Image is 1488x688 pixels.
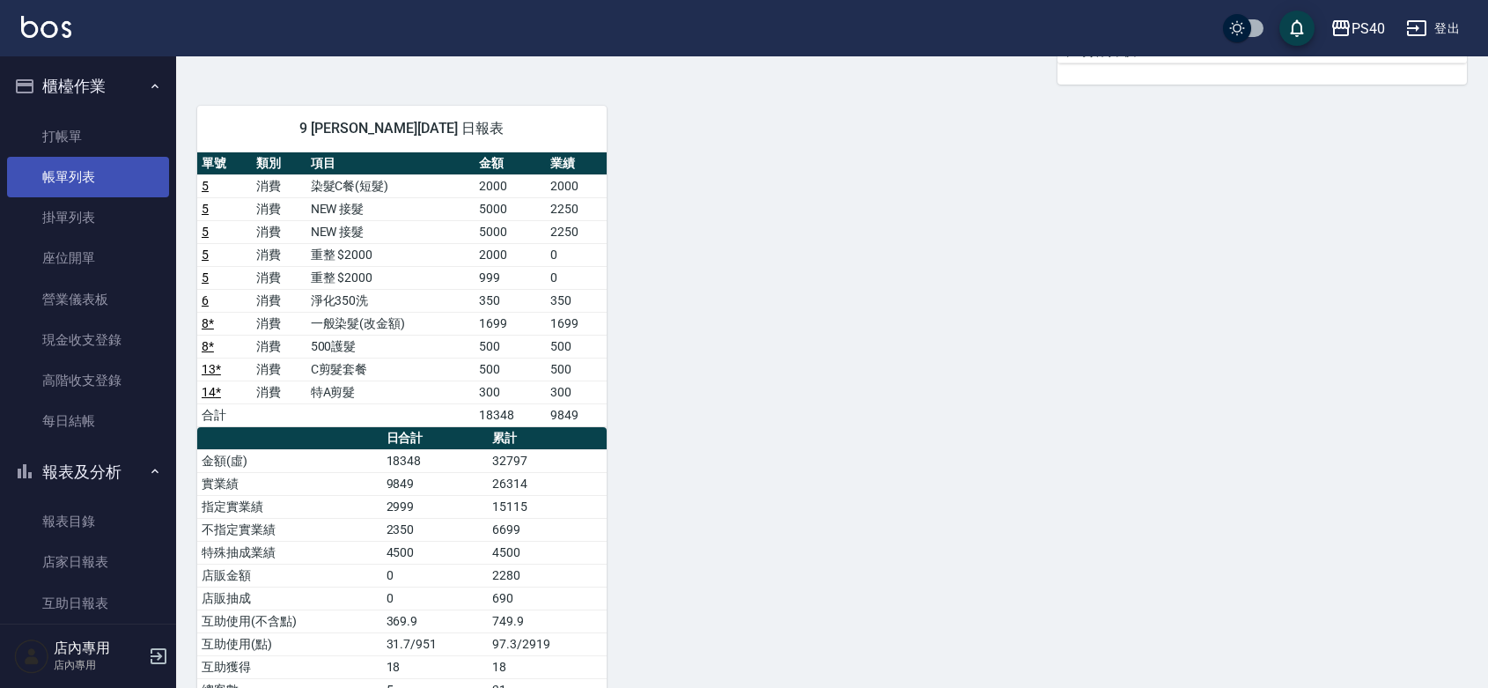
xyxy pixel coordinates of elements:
[306,312,475,335] td: 一般染髮(改金額)
[7,449,169,495] button: 報表及分析
[252,289,306,312] td: 消費
[546,243,606,266] td: 0
[546,381,606,403] td: 300
[306,266,475,289] td: 重整 $2000
[197,403,252,426] td: 合計
[7,238,169,278] a: 座位開單
[7,63,169,109] button: 櫃檯作業
[197,449,382,472] td: 金額(虛)
[475,152,546,175] th: 金額
[7,501,169,542] a: 報表目錄
[197,655,382,678] td: 互助獲得
[488,610,607,633] td: 749.9
[475,289,546,312] td: 350
[252,243,306,266] td: 消費
[488,587,607,610] td: 690
[306,358,475,381] td: C剪髮套餐
[475,381,546,403] td: 300
[202,248,209,262] a: 5
[382,633,488,655] td: 31.7/951
[488,633,607,655] td: 97.3/2919
[546,152,606,175] th: 業績
[475,197,546,220] td: 5000
[382,610,488,633] td: 369.9
[202,225,209,239] a: 5
[1352,18,1385,40] div: PS40
[488,564,607,587] td: 2280
[202,179,209,193] a: 5
[197,564,382,587] td: 店販金額
[546,220,606,243] td: 2250
[252,197,306,220] td: 消費
[21,16,71,38] img: Logo
[306,289,475,312] td: 淨化350洗
[546,358,606,381] td: 500
[1323,11,1392,47] button: PS40
[382,427,488,450] th: 日合計
[197,152,607,427] table: a dense table
[252,220,306,243] td: 消費
[382,655,488,678] td: 18
[54,640,144,657] h5: 店內專用
[382,449,488,472] td: 18348
[306,220,475,243] td: NEW 接髮
[7,583,169,624] a: 互助日報表
[475,243,546,266] td: 2000
[7,157,169,197] a: 帳單列表
[7,360,169,401] a: 高階收支登錄
[382,541,488,564] td: 4500
[306,335,475,358] td: 500護髮
[546,174,606,197] td: 2000
[1399,12,1467,45] button: 登出
[7,197,169,238] a: 掛單列表
[197,541,382,564] td: 特殊抽成業績
[202,202,209,216] a: 5
[306,152,475,175] th: 項目
[7,116,169,157] a: 打帳單
[197,518,382,541] td: 不指定實業績
[202,293,209,307] a: 6
[306,174,475,197] td: 染髮C餐(短髮)
[218,120,586,137] span: 9 [PERSON_NAME][DATE] 日報表
[546,197,606,220] td: 2250
[252,335,306,358] td: 消費
[7,401,169,441] a: 每日結帳
[488,495,607,518] td: 15115
[475,312,546,335] td: 1699
[7,279,169,320] a: 營業儀表板
[382,587,488,610] td: 0
[7,542,169,582] a: 店家日報表
[197,152,252,175] th: 單號
[475,335,546,358] td: 500
[475,174,546,197] td: 2000
[197,495,382,518] td: 指定實業績
[197,633,382,655] td: 互助使用(點)
[7,320,169,360] a: 現金收支登錄
[252,358,306,381] td: 消費
[382,472,488,495] td: 9849
[252,152,306,175] th: 類別
[382,495,488,518] td: 2999
[382,518,488,541] td: 2350
[382,564,488,587] td: 0
[546,403,606,426] td: 9849
[54,657,144,673] p: 店內專用
[306,197,475,220] td: NEW 接髮
[197,610,382,633] td: 互助使用(不含點)
[202,270,209,285] a: 5
[306,243,475,266] td: 重整 $2000
[488,655,607,678] td: 18
[475,266,546,289] td: 999
[252,174,306,197] td: 消費
[306,381,475,403] td: 特A剪髮
[488,472,607,495] td: 26314
[7,624,169,664] a: 互助排行榜
[546,312,606,335] td: 1699
[546,289,606,312] td: 350
[197,587,382,610] td: 店販抽成
[252,266,306,289] td: 消費
[546,266,606,289] td: 0
[488,541,607,564] td: 4500
[197,472,382,495] td: 實業績
[252,312,306,335] td: 消費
